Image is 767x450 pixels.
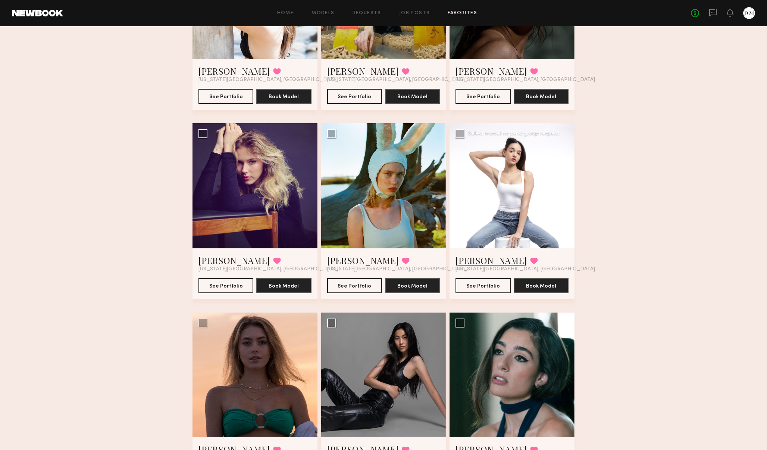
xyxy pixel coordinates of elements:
[327,254,399,266] a: [PERSON_NAME]
[277,11,294,16] a: Home
[198,89,253,104] button: See Portfolio
[312,11,334,16] a: Models
[514,93,569,99] a: Book Model
[198,278,253,293] button: See Portfolio
[256,278,311,293] button: Book Model
[256,282,311,289] a: Book Model
[327,89,382,104] button: See Portfolio
[198,254,270,266] a: [PERSON_NAME]
[385,282,440,289] a: Book Model
[455,89,510,104] button: See Portfolio
[327,278,382,293] button: See Portfolio
[448,11,477,16] a: Favorites
[198,77,338,83] span: [US_STATE][GEOGRAPHIC_DATA], [GEOGRAPHIC_DATA]
[468,131,560,136] div: Select model to send group request
[385,93,440,99] a: Book Model
[385,89,440,104] button: Book Model
[455,77,595,83] span: [US_STATE][GEOGRAPHIC_DATA], [GEOGRAPHIC_DATA]
[327,65,399,77] a: [PERSON_NAME]
[399,11,430,16] a: Job Posts
[455,266,595,272] span: [US_STATE][GEOGRAPHIC_DATA], [GEOGRAPHIC_DATA]
[198,65,270,77] a: [PERSON_NAME]
[455,254,527,266] a: [PERSON_NAME]
[198,266,338,272] span: [US_STATE][GEOGRAPHIC_DATA], [GEOGRAPHIC_DATA]
[327,77,467,83] span: [US_STATE][GEOGRAPHIC_DATA], [GEOGRAPHIC_DATA]
[455,278,510,293] button: See Portfolio
[256,93,311,99] a: Book Model
[353,11,381,16] a: Requests
[385,278,440,293] button: Book Model
[514,278,569,293] button: Book Model
[514,282,569,289] a: Book Model
[327,266,467,272] span: [US_STATE][GEOGRAPHIC_DATA], [GEOGRAPHIC_DATA]
[256,89,311,104] button: Book Model
[514,89,569,104] button: Book Model
[455,65,527,77] a: [PERSON_NAME]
